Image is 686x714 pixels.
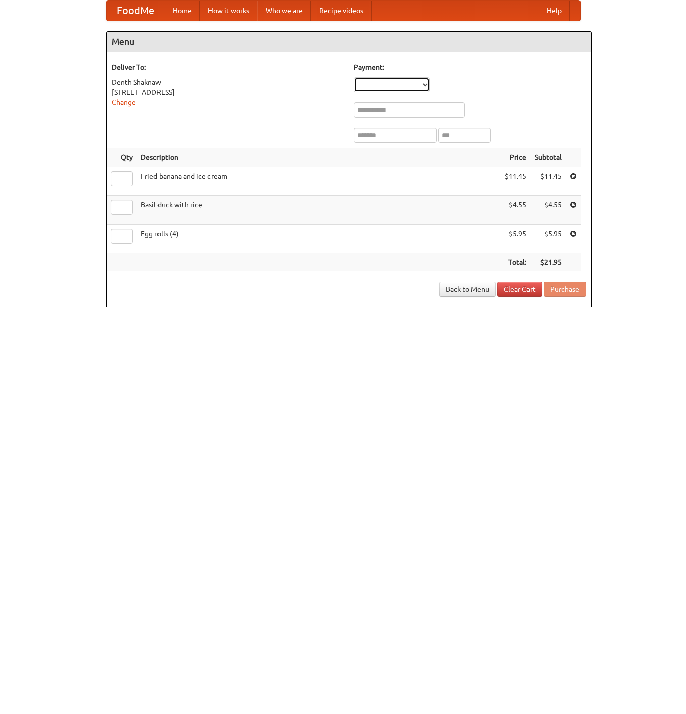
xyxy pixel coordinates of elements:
[501,196,531,225] td: $4.55
[137,148,501,167] th: Description
[257,1,311,21] a: Who we are
[501,253,531,272] th: Total:
[439,282,496,297] a: Back to Menu
[501,148,531,167] th: Price
[165,1,200,21] a: Home
[531,167,566,196] td: $11.45
[107,1,165,21] a: FoodMe
[539,1,570,21] a: Help
[200,1,257,21] a: How it works
[107,148,137,167] th: Qty
[354,62,586,72] h5: Payment:
[531,148,566,167] th: Subtotal
[107,32,591,52] h4: Menu
[501,225,531,253] td: $5.95
[531,196,566,225] td: $4.55
[531,225,566,253] td: $5.95
[501,167,531,196] td: $11.45
[137,196,501,225] td: Basil duck with rice
[112,62,344,72] h5: Deliver To:
[137,167,501,196] td: Fried banana and ice cream
[544,282,586,297] button: Purchase
[112,77,344,87] div: Denth Shaknaw
[311,1,372,21] a: Recipe videos
[112,98,136,106] a: Change
[497,282,542,297] a: Clear Cart
[112,87,344,97] div: [STREET_ADDRESS]
[531,253,566,272] th: $21.95
[137,225,501,253] td: Egg rolls (4)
